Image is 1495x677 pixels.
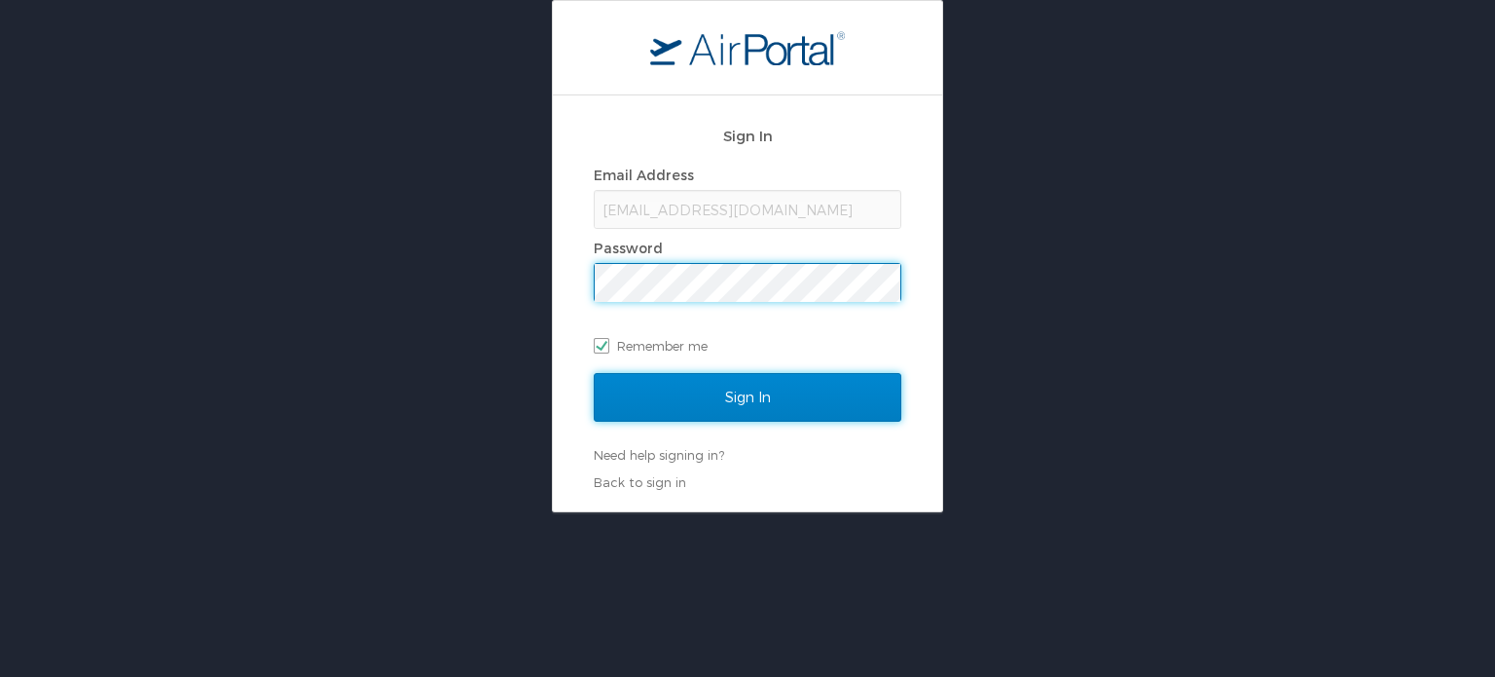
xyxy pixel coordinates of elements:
input: Sign In [594,373,901,422]
a: Back to sign in [594,474,686,490]
h2: Sign In [594,125,901,147]
label: Remember me [594,331,901,360]
label: Password [594,240,663,256]
label: Email Address [594,167,694,183]
a: Need help signing in? [594,447,724,463]
img: logo [650,30,845,65]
